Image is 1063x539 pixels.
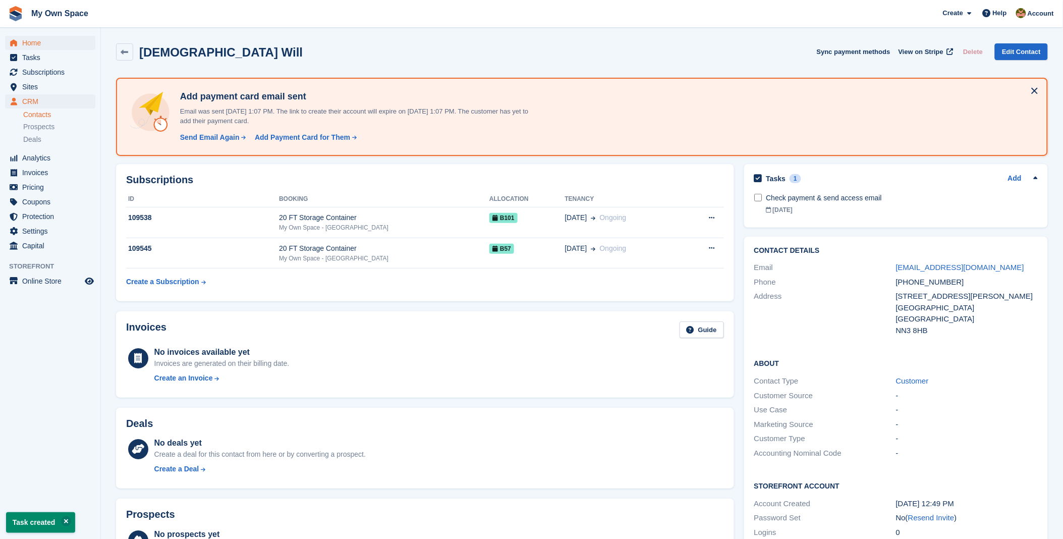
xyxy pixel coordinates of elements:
[896,527,1038,538] div: 0
[126,418,153,429] h2: Deals
[899,47,943,57] span: View on Stripe
[5,195,95,209] a: menu
[22,94,83,109] span: CRM
[896,302,1038,314] div: [GEOGRAPHIC_DATA]
[154,373,213,384] div: Create an Invoice
[154,464,366,474] a: Create a Deal
[766,193,1038,203] div: Check payment & send access email
[754,419,896,430] div: Marketing Source
[993,8,1007,18] span: Help
[894,43,956,60] a: View on Stripe
[279,191,489,207] th: Booking
[22,80,83,94] span: Sites
[906,513,957,522] span: ( )
[680,321,724,338] a: Guide
[126,509,175,520] h2: Prospects
[83,275,95,287] a: Preview store
[126,191,279,207] th: ID
[139,45,303,59] h2: [DEMOGRAPHIC_DATA] Will
[180,132,240,143] div: Send Email Again
[489,244,514,254] span: B57
[489,191,565,207] th: Allocation
[943,8,963,18] span: Create
[754,277,896,288] div: Phone
[22,65,83,79] span: Subscriptions
[5,36,95,50] a: menu
[126,212,279,223] div: 109538
[5,151,95,165] a: menu
[5,50,95,65] a: menu
[255,132,350,143] div: Add Payment Card for Them
[154,449,366,460] div: Create a deal for this contact from here or by converting a prospect.
[23,122,54,132] span: Prospects
[22,50,83,65] span: Tasks
[8,6,23,21] img: stora-icon-8386f47178a22dfd0bd8f6a31ec36ba5ce8667c1dd55bd0f319d3a0aa187defe.svg
[22,274,83,288] span: Online Store
[154,464,199,474] div: Create a Deal
[896,433,1038,445] div: -
[5,274,95,288] a: menu
[565,243,587,254] span: [DATE]
[23,135,41,144] span: Deals
[754,404,896,416] div: Use Case
[5,65,95,79] a: menu
[995,43,1048,60] a: Edit Contact
[22,166,83,180] span: Invoices
[154,358,290,369] div: Invoices are generated on their billing date.
[896,448,1038,459] div: -
[817,43,890,60] button: Sync payment methods
[22,209,83,224] span: Protection
[279,254,489,263] div: My Own Space - [GEOGRAPHIC_DATA]
[565,212,587,223] span: [DATE]
[896,291,1038,302] div: [STREET_ADDRESS][PERSON_NAME]
[754,527,896,538] div: Logins
[754,498,896,510] div: Account Created
[126,277,199,287] div: Create a Subscription
[279,212,489,223] div: 20 FT Storage Container
[5,209,95,224] a: menu
[766,205,1038,214] div: [DATE]
[126,273,206,291] a: Create a Subscription
[754,358,1038,368] h2: About
[959,43,987,60] button: Delete
[896,390,1038,402] div: -
[754,448,896,459] div: Accounting Nominal Code
[754,433,896,445] div: Customer Type
[154,437,366,449] div: No deals yet
[766,188,1038,220] a: Check payment & send access email [DATE]
[896,325,1038,337] div: NN3 8HB
[754,480,1038,491] h2: Storefront Account
[27,5,92,22] a: My Own Space
[126,243,279,254] div: 109545
[766,174,786,183] h2: Tasks
[896,376,929,385] a: Customer
[6,512,75,533] p: Task created
[279,223,489,232] div: My Own Space - [GEOGRAPHIC_DATA]
[126,174,724,186] h2: Subscriptions
[251,132,358,143] a: Add Payment Card for Them
[5,180,95,194] a: menu
[790,174,801,183] div: 1
[754,512,896,524] div: Password Set
[279,243,489,254] div: 20 FT Storage Container
[126,321,166,338] h2: Invoices
[908,513,955,522] a: Resend Invite
[754,390,896,402] div: Customer Source
[23,122,95,132] a: Prospects
[176,91,529,102] h4: Add payment card email sent
[22,180,83,194] span: Pricing
[129,91,172,134] img: add-payment-card-4dbda4983b697a7845d177d07a5d71e8a16f1ec00487972de202a45f1e8132f5.svg
[896,277,1038,288] div: [PHONE_NUMBER]
[22,224,83,238] span: Settings
[1028,9,1054,19] span: Account
[22,239,83,253] span: Capital
[23,110,95,120] a: Contacts
[754,262,896,274] div: Email
[1008,173,1022,185] a: Add
[5,80,95,94] a: menu
[896,263,1024,272] a: [EMAIL_ADDRESS][DOMAIN_NAME]
[22,151,83,165] span: Analytics
[9,261,100,272] span: Storefront
[22,195,83,209] span: Coupons
[5,239,95,253] a: menu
